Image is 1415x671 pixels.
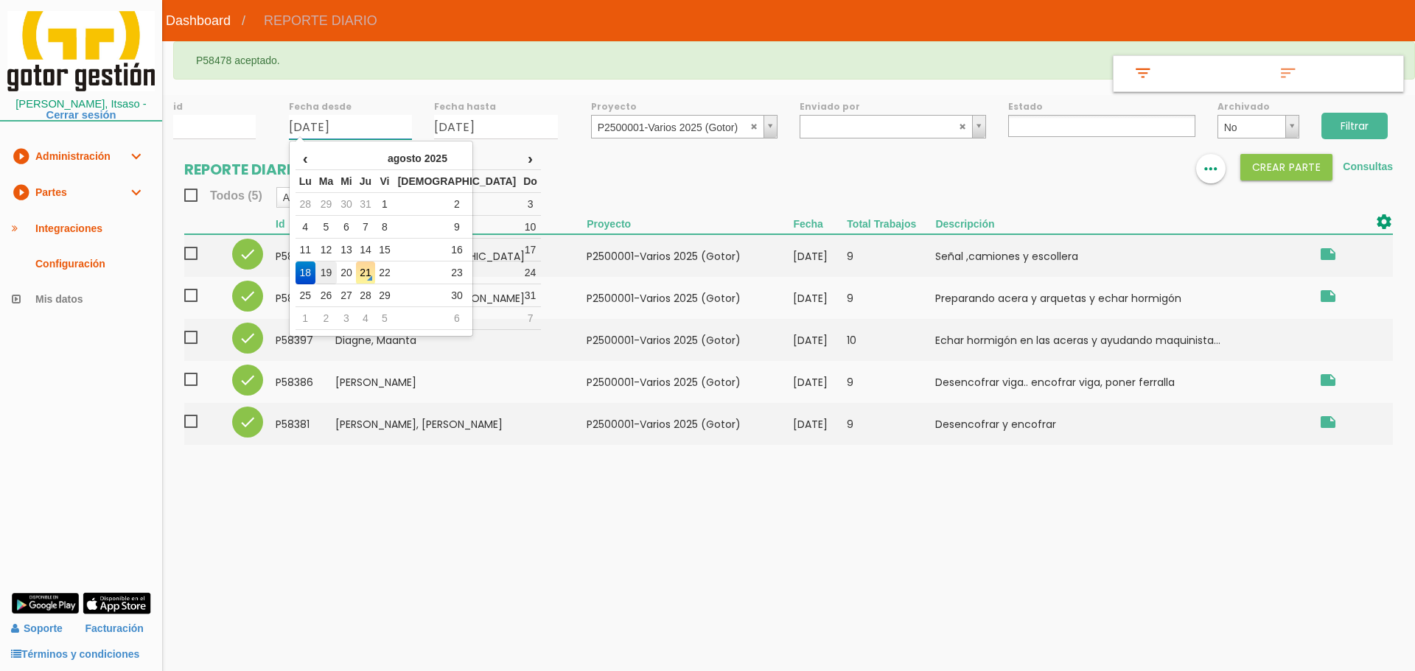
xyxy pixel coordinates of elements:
td: [PERSON_NAME], [PERSON_NAME] [335,403,587,445]
label: Estado [1008,100,1195,113]
td: 10 [847,319,935,361]
th: ‹ [296,147,315,170]
td: P2500001-Varios 2025 (Gotor) [587,234,793,277]
td: 17 [520,239,541,261]
i: Bidegorri [1319,245,1337,263]
th: Do [520,170,541,193]
td: P2500001-Varios 2025 (Gotor) [587,361,793,403]
td: [DATE] [793,234,847,277]
span: P2500001-Varios 2025 (Gotor) [598,116,746,139]
th: Descripción [935,213,1310,234]
td: 31 [520,284,541,307]
td: 14 [356,239,375,261]
td: 7 [520,307,541,330]
i: check [239,245,256,263]
td: 2 [394,193,520,216]
td: 26 [315,284,337,307]
td: 16 [394,239,520,261]
td: 8 [375,216,394,239]
td: 2 [315,307,337,330]
i: expand_more [127,175,144,210]
td: 5 [315,216,337,239]
i: Amurrio [1319,413,1337,431]
td: Diagne, Maanta [335,319,587,361]
td: 22 [375,261,394,284]
i: play_circle_filled [12,175,29,210]
td: 27 [337,284,356,307]
td: 9 [847,361,935,403]
a: Crear PARTE [1240,161,1333,172]
td: 58405 [276,277,335,319]
a: Consultas [1343,161,1393,172]
td: 31 [356,193,375,216]
td: Echar hormigón en las aceras y ayudando maquinista... [935,319,1310,361]
td: 29 [375,284,394,307]
label: id [173,100,256,113]
label: Proyecto [591,100,778,113]
td: 25 [296,284,315,307]
td: 58478 [276,234,335,277]
td: 6 [394,307,520,330]
td: [PERSON_NAME] [335,361,587,403]
th: Fecha [793,213,847,234]
td: 19 [315,261,337,284]
i: check [239,329,256,347]
a: Términos y condiciones [11,648,139,660]
td: P2500001-Varios 2025 (Gotor) [587,403,793,445]
th: Id [276,213,335,234]
h2: REPORTE DIARIO [184,161,318,178]
img: google-play.png [11,592,80,614]
td: [DATE] [793,277,847,319]
th: Lu [296,170,315,193]
i: Amurrio [1319,371,1337,389]
a: Aceptar [277,188,338,207]
td: 9 [847,403,935,445]
td: 10 [520,216,541,239]
td: Señal ,camiones y escollera [935,234,1310,277]
th: › [520,147,541,170]
th: Ju [356,170,375,193]
i: check [239,413,256,431]
td: 18 [296,261,315,284]
i: Bidigorri Erandio [1319,287,1337,305]
td: 23 [394,261,520,284]
td: 4 [296,216,315,239]
td: 11 [296,239,315,261]
th: Total Trabajos [847,213,935,234]
span: Todos (5) [184,186,262,205]
a: filter_list [1114,56,1259,91]
td: 15 [375,239,394,261]
td: 29 [315,193,337,216]
td: [DATE] [793,403,847,445]
td: 3 [337,307,356,330]
span: No [1224,116,1280,139]
td: Preparando acera y arquetas y echar hormigón [935,277,1310,319]
td: 5 [375,307,394,330]
td: 58381 [276,403,335,445]
label: Fecha desde [289,100,413,113]
td: Desencofrar viga.. encofrar viga, poner ferralla [935,361,1310,403]
i: check [239,371,256,389]
td: 58397 [276,319,335,361]
span: Aceptar [283,188,318,207]
td: 6 [337,216,356,239]
div: P58478 aceptado. [173,41,1415,80]
td: 12 [315,239,337,261]
label: Fecha hasta [434,100,558,113]
td: 9 [394,216,520,239]
td: [DATE] [793,319,847,361]
td: 9 [847,234,935,277]
td: 13 [337,239,356,261]
td: [DATE] [793,361,847,403]
a: Cerrar sesión [46,109,116,121]
button: × [1394,52,1404,67]
button: Crear PARTE [1240,154,1333,180]
img: app-store.png [83,592,151,614]
a: No [1217,115,1300,138]
td: 58386 [276,361,335,403]
td: 20 [337,261,356,284]
i: sort [1276,64,1300,83]
span: REPORTE DIARIO [253,2,388,39]
th: Ma [315,170,337,193]
label: Archivado [1217,100,1300,113]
